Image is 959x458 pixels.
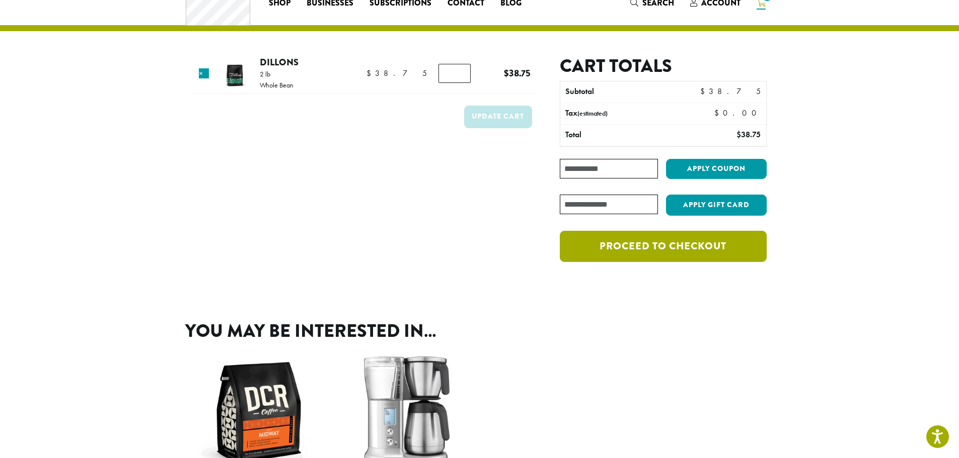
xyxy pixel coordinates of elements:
img: Dillons [218,58,251,90]
button: Apply coupon [666,159,767,179]
bdi: 38.75 [700,86,761,97]
span: $ [700,86,709,97]
h2: Cart totals [560,55,766,77]
input: Product quantity [438,64,471,83]
a: Dillons [260,55,299,69]
bdi: 38.75 [366,68,427,78]
h2: You may be interested in… [185,320,774,342]
p: 2 lb [260,70,293,77]
small: (estimated) [577,109,608,118]
button: Apply Gift Card [666,195,767,216]
span: $ [504,66,509,80]
p: Whole Bean [260,81,293,88]
a: Proceed to checkout [560,231,766,262]
th: Total [560,125,684,146]
a: Remove this item [199,68,209,78]
th: Tax [560,103,706,124]
span: $ [366,68,375,78]
button: Update cart [464,106,532,128]
th: Subtotal [560,81,684,103]
bdi: 0.00 [714,108,761,118]
bdi: 38.75 [504,66,531,80]
span: $ [714,108,723,118]
bdi: 38.75 [736,129,761,140]
span: $ [736,129,741,140]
